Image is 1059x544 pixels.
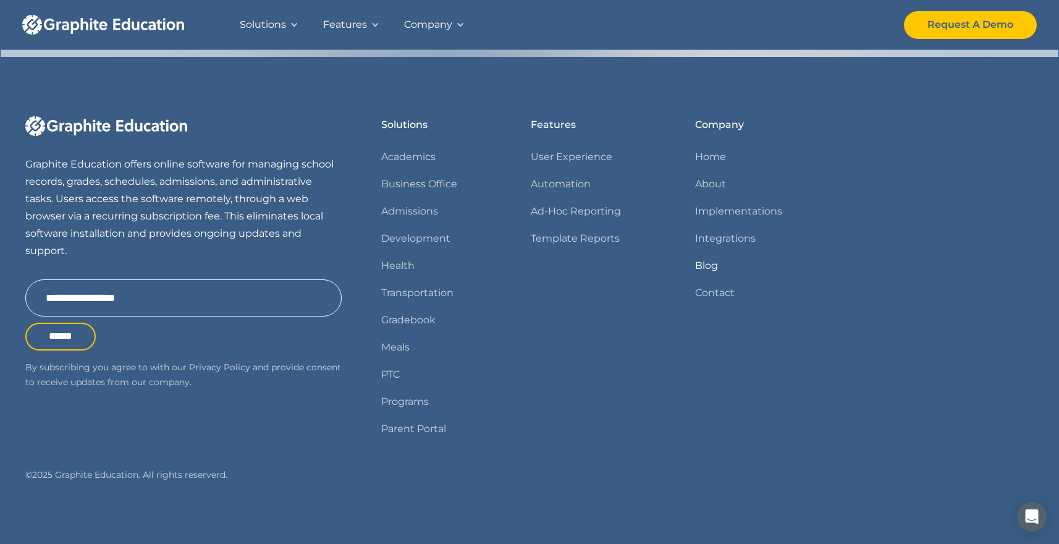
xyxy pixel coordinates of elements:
a: Blog [695,257,718,274]
a: Academics [381,148,436,166]
div: Solutions [381,116,428,134]
a: Contact [695,284,735,302]
p: Graphite Education offers online software for managing school records, grades, schedules, admissi... [25,156,342,260]
div: © 2025 Graphite Education. All rights reserverd. [25,467,342,483]
div: Features [323,16,367,33]
a: Business Office [381,176,457,193]
a: User Experience [531,148,612,166]
div: Open Intercom Messenger [1017,502,1047,532]
a: Parent Portal [381,420,446,438]
a: Integrations [695,230,756,247]
a: PTC [381,366,400,383]
a: Programs [381,393,429,410]
div: Company [404,16,452,33]
a: Template Reports [531,230,620,247]
div: Company [695,116,744,134]
a: Health [381,257,415,274]
a: Request A Demo [904,11,1037,39]
a: About [695,176,726,193]
div: Solutions [240,16,286,33]
a: Home [695,148,726,166]
a: Meals [381,339,410,356]
div: Request A Demo [927,16,1013,33]
a: Implementations [695,203,782,220]
a: Ad-Hoc Reporting [531,203,621,220]
a: Gradebook [381,312,436,329]
form: Email Form [25,279,342,351]
a: Automation [531,176,591,193]
a: Development [381,230,450,247]
a: Transportation [381,284,454,302]
p: By subscribing you agree to with our Privacy Policy and provide consent to receive updates from o... [25,360,342,390]
a: Admissions [381,203,438,220]
div: Features [531,116,576,134]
